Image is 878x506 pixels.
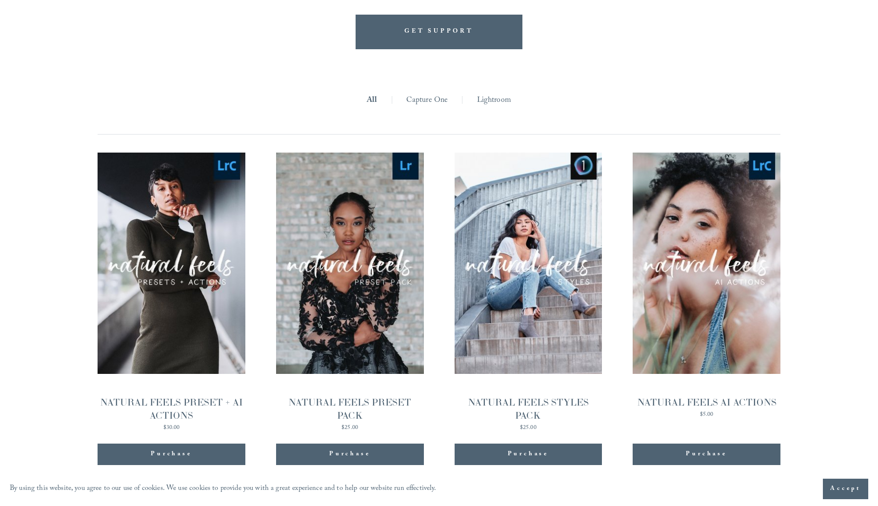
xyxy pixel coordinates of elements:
a: NATURAL FEELS PRESET PACK [276,153,424,433]
span: Purchase [329,449,370,459]
span: | [391,93,393,108]
p: By using this website, you agree to our use of cookies. We use cookies to provide you with a grea... [10,482,437,496]
a: NATURAL FEELS STYLES PACK [455,153,602,433]
a: NATURAL FEELS AI ACTIONS [633,153,780,420]
button: Purchase [633,444,780,465]
span: | [461,93,463,108]
button: Accept [823,479,868,499]
span: Purchase [508,449,549,459]
div: $5.00 [637,412,777,418]
a: Lightroom [477,93,511,108]
div: NATURAL FEELS PRESET + AI ACTIONS [98,396,245,422]
a: Capture One [406,93,448,108]
a: GET SUPPORT [356,15,522,49]
span: Accept [830,484,861,494]
div: $25.00 [455,425,602,431]
button: Purchase [276,444,424,465]
div: $30.00 [98,425,245,431]
button: Purchase [455,444,602,465]
div: NATURAL FEELS PRESET PACK [276,396,424,422]
div: NATURAL FEELS AI ACTIONS [637,396,777,409]
span: Purchase [151,449,192,459]
a: NATURAL FEELS PRESET + AI ACTIONS [98,153,245,433]
div: NATURAL FEELS STYLES PACK [455,396,602,422]
button: Purchase [98,444,245,465]
a: All [367,93,377,108]
span: Purchase [686,449,727,459]
div: $25.00 [276,425,424,431]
